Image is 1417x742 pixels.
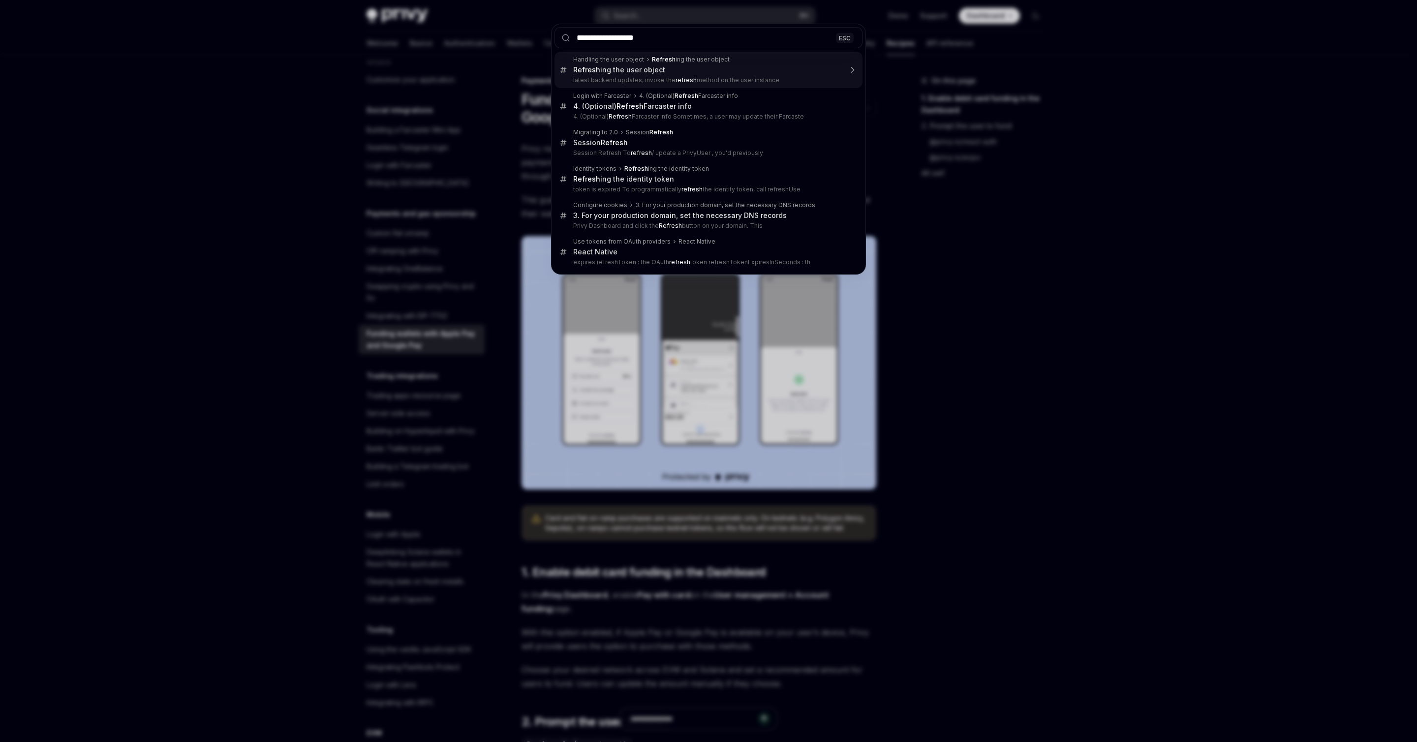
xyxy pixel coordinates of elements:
[626,128,673,136] div: Session
[573,56,644,63] div: Handling the user object
[573,247,617,256] div: React Native
[675,92,698,99] b: Refresh
[652,56,730,63] div: ing the user object
[573,128,618,136] div: Migrating to 2.0
[624,165,709,173] div: ing the identity token
[635,201,815,209] div: 3. For your production domain, set the necessary DNS records
[573,65,665,74] div: ing the user object
[573,165,616,173] div: Identity tokens
[573,102,692,111] div: 4. (Optional) Farcaster info
[649,128,673,136] b: Refresh
[573,92,631,100] div: Login with Farcaster
[573,138,628,147] div: Session
[609,113,632,120] b: Refresh
[573,76,842,84] p: latest backend updates, invoke the method on the user instance
[573,222,842,230] p: Privy Dashboard and click the button on your domain. This
[639,92,738,100] div: 4. (Optional) Farcaster info
[573,238,671,246] div: Use tokens from OAuth providers
[573,113,842,121] p: 4. (Optional) Farcaster info Sometimes, a user may update their Farcaste
[573,175,674,184] div: ing the identity token
[573,175,600,183] b: Refresh
[573,149,842,157] p: Session Refresh To / update a PrivyUser , you'd previously
[573,201,627,209] div: Configure cookies
[624,165,648,172] b: Refresh
[573,65,600,74] b: Refresh
[678,238,715,246] div: React Native
[659,222,682,229] b: Refresh
[601,138,628,147] b: Refresh
[652,56,676,63] b: Refresh
[616,102,644,110] b: Refresh
[573,258,842,266] p: expires refreshToken : the OAuth token refreshTokenExpiresInSeconds : th
[681,185,703,193] b: refresh
[573,211,787,220] div: 3. For your production domain, set the necessary DNS records
[836,32,854,43] div: ESC
[573,185,842,193] p: token is expired To programmatically the identity token, call refreshUse
[676,76,697,84] b: refresh
[669,258,690,266] b: refresh
[631,149,652,156] b: refresh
